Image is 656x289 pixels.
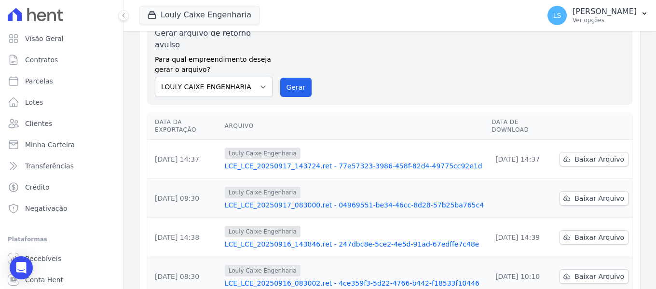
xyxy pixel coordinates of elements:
[560,269,629,284] a: Baixar Arquivo
[4,29,119,48] a: Visão Geral
[573,16,637,24] p: Ver opções
[8,234,115,245] div: Plataformas
[4,249,119,268] a: Recebíveis
[225,226,301,237] span: Louly Caixe Engenharia
[147,140,221,179] td: [DATE] 14:37
[573,7,637,16] p: [PERSON_NAME]
[225,148,301,159] span: Louly Caixe Engenharia
[25,275,63,285] span: Conta Hent
[4,114,119,133] a: Clientes
[4,156,119,176] a: Transferências
[225,200,484,210] a: LCE_LCE_20250917_083000.ret - 04969551-be34-46cc-8d28-57b25ba765c4
[488,140,556,179] td: [DATE] 14:37
[560,191,629,206] a: Baixar Arquivo
[25,55,58,65] span: Contratos
[280,78,312,97] button: Gerar
[488,218,556,257] td: [DATE] 14:39
[155,51,273,75] label: Para qual empreendimento deseja gerar o arquivo?
[147,112,221,140] th: Data da Exportação
[4,178,119,197] a: Crédito
[574,272,624,281] span: Baixar Arquivo
[25,97,43,107] span: Lotes
[25,140,75,150] span: Minha Carteira
[147,179,221,218] td: [DATE] 08:30
[4,93,119,112] a: Lotes
[25,161,74,171] span: Transferências
[25,119,52,128] span: Clientes
[139,6,260,24] button: Louly Caixe Engenharia
[4,71,119,91] a: Parcelas
[225,278,484,288] a: LCE_LCE_20250916_083002.ret - 4ce359f3-5d22-4766-b442-f18533f10446
[574,193,624,203] span: Baixar Arquivo
[25,182,50,192] span: Crédito
[225,161,484,171] a: LCE_LCE_20250917_143724.ret - 77e57323-3986-458f-82d4-49775cc92e1d
[25,204,68,213] span: Negativação
[25,76,53,86] span: Parcelas
[574,233,624,242] span: Baixar Arquivo
[225,265,301,276] span: Louly Caixe Engenharia
[221,112,488,140] th: Arquivo
[560,152,629,166] a: Baixar Arquivo
[553,12,561,19] span: LS
[540,2,656,29] button: LS [PERSON_NAME] Ver opções
[4,50,119,69] a: Contratos
[574,154,624,164] span: Baixar Arquivo
[560,230,629,245] a: Baixar Arquivo
[155,28,273,51] label: Gerar arquivo de retorno avulso
[25,34,64,43] span: Visão Geral
[488,112,556,140] th: Data de Download
[4,199,119,218] a: Negativação
[225,187,301,198] span: Louly Caixe Engenharia
[4,135,119,154] a: Minha Carteira
[25,254,61,263] span: Recebíveis
[225,239,484,249] a: LCE_LCE_20250916_143846.ret - 247dbc8e-5ce2-4e5d-91ad-67edffe7c48e
[10,256,33,279] div: Open Intercom Messenger
[147,218,221,257] td: [DATE] 14:38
